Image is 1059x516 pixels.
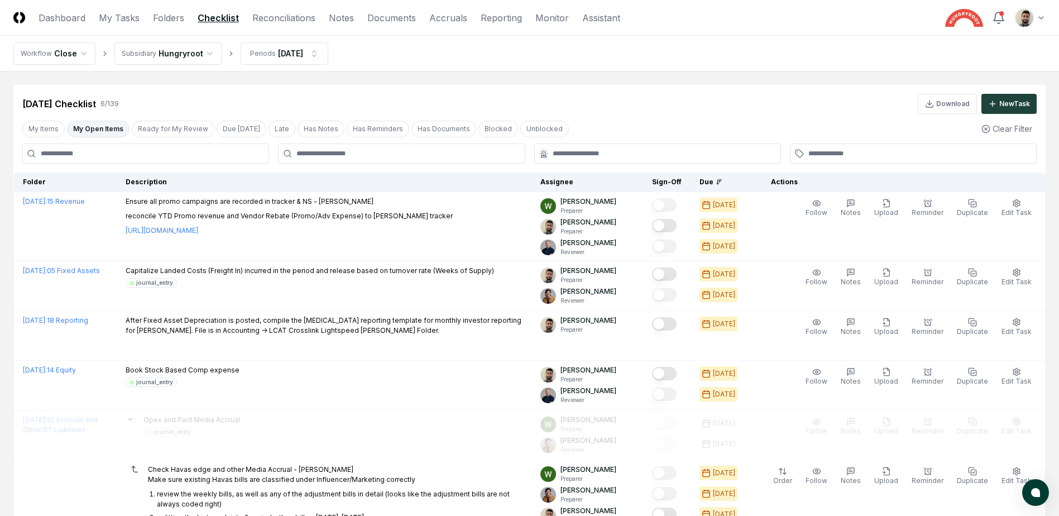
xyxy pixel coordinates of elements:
[872,365,900,389] button: Upload
[841,327,861,336] span: Notes
[713,221,735,231] div: [DATE]
[957,208,988,217] span: Duplicate
[803,197,830,220] button: Follow
[909,316,946,339] button: Reminder
[803,316,830,339] button: Follow
[838,465,863,488] button: Notes
[1002,377,1032,385] span: Edit Task
[806,327,827,336] span: Follow
[540,267,556,283] img: d09822cc-9b6d-4858-8d66-9570c114c672_214030b4-299a-48fd-ad93-fc7c7aef54c6.png
[126,197,453,207] p: Ensure all promo campaigns are recorded in tracker & NS - [PERSON_NAME]
[1002,278,1032,286] span: Edit Task
[23,197,47,206] span: [DATE] :
[560,248,616,256] p: Reviewer
[136,378,173,386] div: journal_entry
[945,9,983,27] img: Hungryroot logo
[148,465,523,485] p: Check Havas edge and other Media Accrual - [PERSON_NAME] Make sure existing Havas bills are class...
[912,327,943,336] span: Reminder
[713,269,735,279] div: [DATE]
[841,278,861,286] span: Notes
[1022,479,1049,506] button: atlas-launcher
[713,369,735,379] div: [DATE]
[955,365,990,389] button: Duplicate
[560,396,616,404] p: Reviewer
[560,365,616,375] p: [PERSON_NAME]
[838,197,863,220] button: Notes
[999,465,1034,488] button: Edit Task
[560,495,616,504] p: Preparer
[23,316,88,324] a: [DATE]:18 Reporting
[652,219,677,232] button: Mark complete
[14,173,117,192] th: Folder
[874,377,898,385] span: Upload
[912,377,943,385] span: Reminder
[22,121,65,137] button: My Items
[771,465,794,488] button: Order
[872,266,900,289] button: Upload
[912,476,943,485] span: Reminder
[874,208,898,217] span: Upload
[806,208,827,217] span: Follow
[713,200,735,210] div: [DATE]
[999,365,1034,389] button: Edit Task
[955,465,990,488] button: Duplicate
[773,476,792,485] span: Order
[252,11,315,25] a: Reconciliations
[23,266,100,275] a: [DATE]:05 Fixed Assets
[560,266,616,276] p: [PERSON_NAME]
[347,121,409,137] button: Has Reminders
[250,49,276,59] div: Periods
[652,267,677,281] button: Mark complete
[652,240,677,253] button: Mark complete
[841,377,861,385] span: Notes
[652,466,677,480] button: Mark complete
[560,207,616,215] p: Preparer
[540,288,556,304] img: ACg8ocIj8Ed1971QfF93IUVvJX6lPm3y0CRToLvfAg4p8TYQk6NAZIo=s96-c
[329,11,354,25] a: Notes
[136,279,173,287] div: journal_entry
[100,99,119,109] div: 6 / 139
[643,173,691,192] th: Sign-Off
[22,97,96,111] div: [DATE] Checklist
[560,375,616,384] p: Preparer
[713,319,735,329] div: [DATE]
[157,490,510,508] p: review the weekly bills, as well as any of the adjustment bills in detail (looks like the adjustm...
[874,476,898,485] span: Upload
[367,11,416,25] a: Documents
[1002,476,1032,485] span: Edit Task
[126,316,523,336] p: After Fixed Asset Depreciation is posted, compile the [MEDICAL_DATA] reporting template for month...
[132,121,214,137] button: Ready for My Review
[540,388,556,403] img: ACg8ocLvq7MjQV6RZF1_Z8o96cGG_vCwfvrLdMx8PuJaibycWA8ZaAE=s96-c
[23,366,76,374] a: [DATE]:14 Equity
[560,316,616,326] p: [PERSON_NAME]
[999,197,1034,220] button: Edit Task
[540,240,556,255] img: ACg8ocLvq7MjQV6RZF1_Z8o96cGG_vCwfvrLdMx8PuJaibycWA8ZaAE=s96-c
[560,506,616,516] p: [PERSON_NAME]
[1015,9,1033,27] img: d09822cc-9b6d-4858-8d66-9570c114c672_214030b4-299a-48fd-ad93-fc7c7aef54c6.png
[540,466,556,482] img: ACg8ocIK_peNeqvot3Ahh9567LsVhi0q3GD2O_uFDzmfmpbAfkCWeQ=s96-c
[713,489,735,499] div: [DATE]
[803,465,830,488] button: Follow
[955,197,990,220] button: Duplicate
[1002,327,1032,336] span: Edit Task
[652,317,677,331] button: Mark complete
[713,241,735,251] div: [DATE]
[713,468,735,478] div: [DATE]
[560,227,616,236] p: Preparer
[126,266,494,276] p: Capitalize Landed Costs (Freight In) incurred in the period and release based on turnover rate (W...
[560,217,616,227] p: [PERSON_NAME]
[652,288,677,302] button: Mark complete
[872,316,900,339] button: Upload
[126,365,239,375] p: Book Stock Based Comp expense
[713,290,735,300] div: [DATE]
[13,12,25,23] img: Logo
[217,121,266,137] button: Due Today
[23,366,47,374] span: [DATE] :
[999,266,1034,289] button: Edit Task
[838,266,863,289] button: Notes
[21,49,52,59] div: Workflow
[278,47,303,59] div: [DATE]
[841,208,861,217] span: Notes
[872,197,900,220] button: Upload
[918,94,977,114] button: Download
